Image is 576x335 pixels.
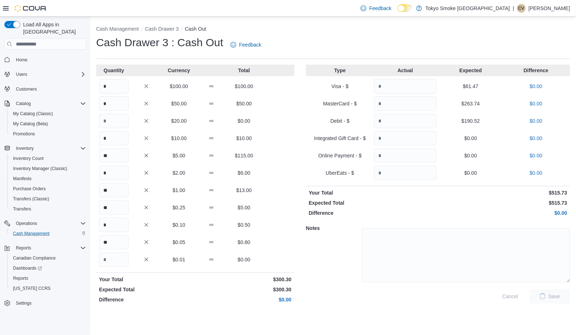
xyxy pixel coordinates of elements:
span: Washington CCRS [10,284,86,293]
a: Dashboards [10,264,45,273]
button: Cash Drawer 3 [145,26,179,32]
p: $13.00 [229,187,259,194]
button: Transfers [7,204,89,214]
p: Difference [505,67,567,74]
p: $0.80 [229,239,259,246]
button: My Catalog (Classic) [7,109,89,119]
input: Quantity [374,96,437,111]
span: Inventory [13,144,86,153]
div: Chris Valenzuela [517,4,526,13]
input: Quantity [99,252,129,267]
span: Promotions [10,130,86,138]
a: Purchase Orders [10,184,49,193]
span: Operations [16,221,37,226]
a: Inventory Count [10,154,47,163]
span: Promotions [13,131,35,137]
span: Transfers (Classic) [10,195,86,203]
input: Quantity [374,79,437,93]
p: $20.00 [164,117,194,125]
nav: Complex example [4,51,86,327]
a: Promotions [10,130,38,138]
p: $5.00 [229,204,259,211]
span: My Catalog (Classic) [13,111,53,117]
button: Operations [1,218,89,229]
p: $0.05 [164,239,194,246]
button: Reports [13,244,34,252]
button: Inventory Manager (Classic) [7,164,89,174]
p: $0.01 [164,256,194,263]
span: Manifests [10,174,86,183]
p: $50.00 [229,100,259,107]
a: Feedback [228,38,264,52]
a: Manifests [10,174,34,183]
p: $0.00 [439,152,502,159]
span: Inventory Manager (Classic) [10,164,86,173]
input: Quantity [374,131,437,145]
p: $10.00 [229,135,259,142]
input: Quantity [99,235,129,249]
button: My Catalog (Beta) [7,119,89,129]
p: $50.00 [164,100,194,107]
span: Loading [539,292,547,300]
a: [US_STATE] CCRS [10,284,53,293]
p: Expected Total [309,199,437,206]
p: Currency [164,67,194,74]
button: LoadingSave [530,289,570,304]
p: $300.30 [197,276,291,283]
span: Reports [13,244,86,252]
input: Quantity [99,79,129,93]
span: Manifests [13,176,31,182]
p: [PERSON_NAME] [529,4,570,13]
p: $100.00 [164,83,194,90]
p: Quantity [99,67,129,74]
p: Expected Total [99,286,194,293]
button: Users [13,70,30,79]
span: Catalog [13,99,86,108]
button: Purchase Orders [7,184,89,194]
p: $300.30 [197,286,291,293]
p: $5.00 [164,152,194,159]
button: Canadian Compliance [7,253,89,263]
span: Purchase Orders [10,184,86,193]
span: Save [549,293,560,300]
span: Dashboards [13,265,42,271]
input: Quantity [99,114,129,128]
a: My Catalog (Beta) [10,119,51,128]
p: $115.00 [229,152,259,159]
p: $0.00 [505,169,567,177]
span: CV [519,4,525,13]
span: Cash Management [13,231,50,236]
p: $61.47 [439,83,502,90]
p: $190.52 [439,117,502,125]
p: Online Payment - $ [309,152,371,159]
input: Quantity [374,114,437,128]
button: Inventory [1,143,89,153]
p: Debit - $ [309,117,371,125]
span: Cancel [502,293,518,300]
p: $0.00 [229,117,259,125]
nav: An example of EuiBreadcrumbs [96,25,570,34]
p: $100.00 [229,83,259,90]
span: My Catalog (Beta) [10,119,86,128]
p: Your Total [99,276,194,283]
span: Transfers (Classic) [13,196,49,202]
a: Transfers (Classic) [10,195,52,203]
a: Dashboards [7,263,89,273]
p: $0.00 [439,135,502,142]
button: Catalog [1,99,89,109]
button: Manifests [7,174,89,184]
p: $1.00 [164,187,194,194]
button: Cash Out [185,26,206,32]
p: $0.00 [229,256,259,263]
p: MasterCard - $ [309,100,371,107]
button: [US_STATE] CCRS [7,283,89,293]
input: Quantity [99,96,129,111]
a: My Catalog (Classic) [10,109,56,118]
a: Settings [13,299,34,308]
input: Quantity [99,166,129,180]
span: Home [13,55,86,64]
span: Home [16,57,27,63]
input: Quantity [99,183,129,197]
span: [US_STATE] CCRS [13,286,51,291]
